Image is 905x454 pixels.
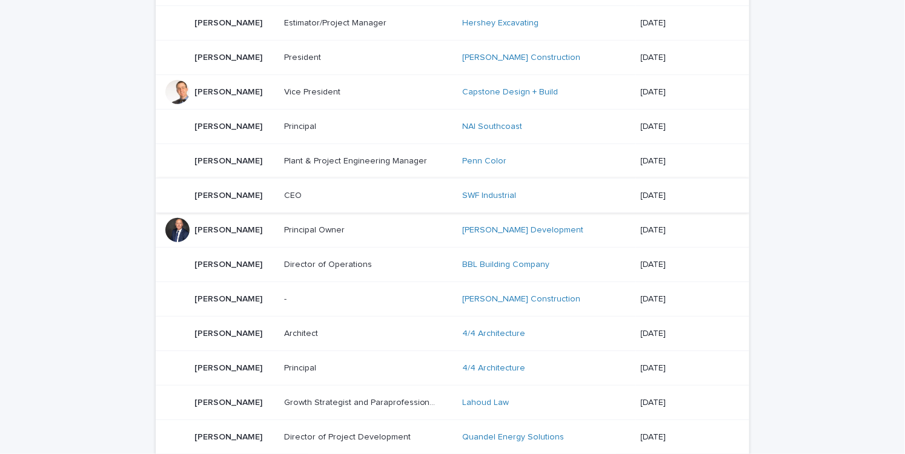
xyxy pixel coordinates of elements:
[462,87,558,97] a: Capstone Design + Build
[284,223,347,235] p: Principal Owner
[462,18,539,28] a: Hershey Excavating
[641,432,730,442] p: [DATE]
[194,119,265,132] p: [PERSON_NAME]
[156,281,749,316] tr: [PERSON_NAME][PERSON_NAME] -- [PERSON_NAME] Construction [DATE]
[156,247,749,281] tr: [PERSON_NAME][PERSON_NAME] Director of OperationsDirector of Operations BBL Building Company [DATE]
[156,178,749,212] tr: [PERSON_NAME][PERSON_NAME] CEOCEO SWF Industrial [DATE]
[462,53,580,63] a: [PERSON_NAME] Construction
[284,119,319,132] p: Principal
[284,430,413,442] p: Director of Project Development
[194,326,265,339] p: [PERSON_NAME]
[156,212,749,247] tr: [PERSON_NAME][PERSON_NAME] Principal OwnerPrincipal Owner [PERSON_NAME] Development [DATE]
[156,316,749,350] tr: [PERSON_NAME][PERSON_NAME] ArchitectArchitect 4/4 Architecture [DATE]
[194,257,265,270] p: [PERSON_NAME]
[194,361,265,373] p: [PERSON_NAME]
[284,292,289,304] p: -
[194,292,265,304] p: [PERSON_NAME]
[641,329,730,339] p: [DATE]
[194,430,265,442] p: [PERSON_NAME]
[194,223,265,235] p: [PERSON_NAME]
[156,350,749,385] tr: [PERSON_NAME][PERSON_NAME] PrincipalPrincipal 4/4 Architecture [DATE]
[641,53,730,63] p: [DATE]
[194,188,265,201] p: [PERSON_NAME]
[462,294,580,304] a: [PERSON_NAME] Construction
[641,18,730,28] p: [DATE]
[284,50,323,63] p: President
[641,87,730,97] p: [DATE]
[462,260,549,270] a: BBL Building Company
[462,363,525,373] a: 4/4 Architecture
[194,154,265,166] p: [PERSON_NAME]
[156,419,749,454] tr: [PERSON_NAME][PERSON_NAME] Director of Project DevelopmentDirector of Project Development Quandel...
[156,109,749,143] tr: [PERSON_NAME][PERSON_NAME] PrincipalPrincipal NAI Southcoast [DATE]
[284,188,304,201] p: CEO
[641,363,730,373] p: [DATE]
[641,156,730,166] p: [DATE]
[462,156,506,166] a: Penn Color
[462,191,516,201] a: SWF Industrial
[284,85,343,97] p: Vice President
[194,16,265,28] p: [PERSON_NAME]
[194,85,265,97] p: [PERSON_NAME]
[284,395,438,408] p: Growth Strategist and Paraprofessional
[641,191,730,201] p: [DATE]
[641,225,730,235] p: [DATE]
[156,74,749,109] tr: [PERSON_NAME][PERSON_NAME] Vice PresidentVice President Capstone Design + Build [DATE]
[156,5,749,40] tr: [PERSON_NAME][PERSON_NAME] Estimator/Project ManagerEstimator/Project Manager Hershey Excavating ...
[462,329,525,339] a: 4/4 Architecture
[156,40,749,74] tr: [PERSON_NAME][PERSON_NAME] PresidentPresident [PERSON_NAME] Construction [DATE]
[194,50,265,63] p: [PERSON_NAME]
[284,16,389,28] p: Estimator/Project Manager
[284,257,374,270] p: Director of Operations
[284,154,429,166] p: Plant & Project Engineering Manager
[156,385,749,419] tr: [PERSON_NAME][PERSON_NAME] Growth Strategist and ParaprofessionalGrowth Strategist and Paraprofes...
[641,294,730,304] p: [DATE]
[462,122,522,132] a: NAI Southcoast
[641,260,730,270] p: [DATE]
[462,225,583,235] a: [PERSON_NAME] Development
[194,395,265,408] p: [PERSON_NAME]
[284,326,320,339] p: Architect
[641,122,730,132] p: [DATE]
[284,361,319,373] p: Principal
[641,398,730,408] p: [DATE]
[462,432,564,442] a: Quandel Energy Solutions
[462,398,509,408] a: Lahoud Law
[156,143,749,178] tr: [PERSON_NAME][PERSON_NAME] Plant & Project Engineering ManagerPlant & Project Engineering Manager...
